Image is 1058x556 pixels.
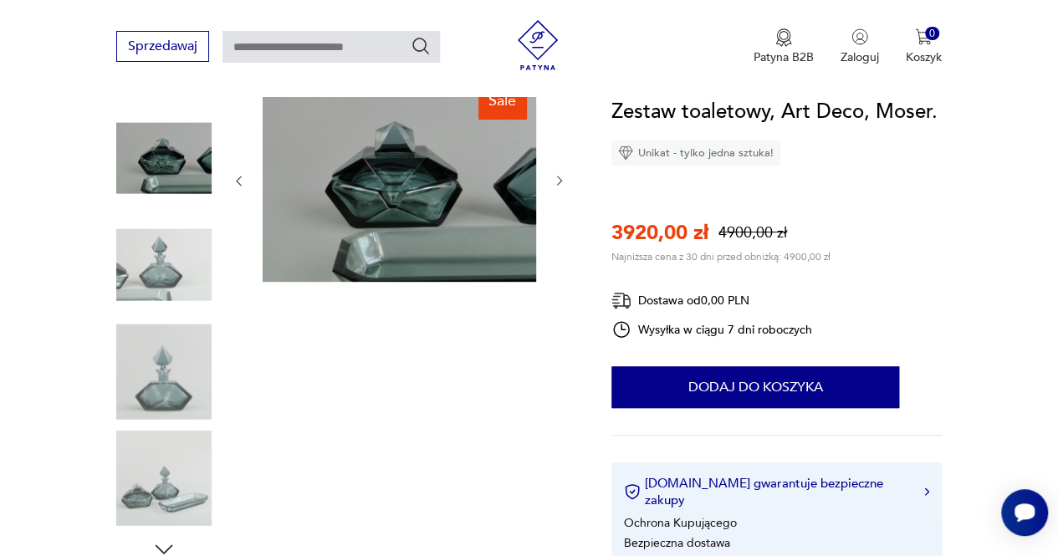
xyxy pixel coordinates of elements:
[624,515,737,531] li: Ochrona Kupującego
[754,28,814,65] a: Ikona medaluPatyna B2B
[478,84,526,119] div: Sale
[624,475,929,508] button: [DOMAIN_NAME] gwarantuje bezpieczne zakupy
[924,487,929,496] img: Ikona strzałki w prawo
[906,28,942,65] button: 0Koszyk
[116,110,212,206] img: Zdjęcie produktu Zestaw toaletowy, Art Deco, Moser.
[925,27,939,41] div: 0
[116,217,212,313] img: Zdjęcie produktu Zestaw toaletowy, Art Deco, Moser.
[851,28,868,45] img: Ikonka użytkownika
[116,431,212,526] img: Zdjęcie produktu Zestaw toaletowy, Art Deco, Moser.
[263,77,536,282] img: Zdjęcie produktu Zestaw toaletowy, Art Deco, Moser.
[611,290,631,311] img: Ikona dostawy
[611,140,780,166] div: Unikat - tylko jedna sztuka!
[718,222,787,243] p: 4900,00 zł
[841,49,879,65] p: Zaloguj
[513,20,563,70] img: Patyna - sklep z meblami i dekoracjami vintage
[116,31,209,62] button: Sprzedawaj
[754,49,814,65] p: Patyna B2B
[624,535,730,551] li: Bezpieczna dostawa
[411,36,431,56] button: Szukaj
[116,42,209,54] a: Sprzedawaj
[618,145,633,161] img: Ikona diamentu
[1001,489,1048,536] iframe: Smartsupp widget button
[611,219,708,247] p: 3920,00 zł
[915,28,932,45] img: Ikona koszyka
[116,324,212,419] img: Zdjęcie produktu Zestaw toaletowy, Art Deco, Moser.
[624,483,641,500] img: Ikona certyfikatu
[611,366,899,408] button: Dodaj do koszyka
[754,28,814,65] button: Patyna B2B
[906,49,942,65] p: Koszyk
[611,319,812,339] div: Wysyłka w ciągu 7 dni roboczych
[611,290,812,311] div: Dostawa od 0,00 PLN
[611,96,938,128] h1: Zestaw toaletowy, Art Deco, Moser.
[775,28,792,47] img: Ikona medalu
[841,28,879,65] button: Zaloguj
[611,250,831,263] p: Najniższa cena z 30 dni przed obniżką: 4900,00 zł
